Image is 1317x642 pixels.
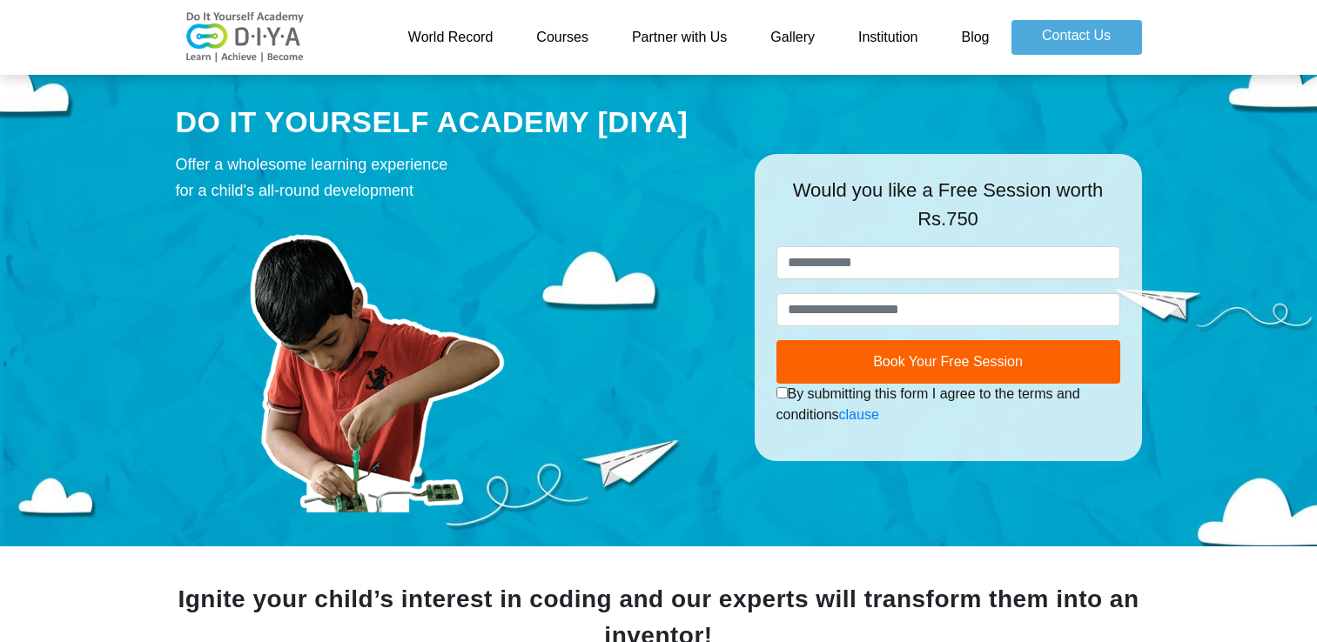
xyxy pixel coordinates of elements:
[176,11,315,64] img: logo-v2.png
[386,20,515,55] a: World Record
[939,20,1011,55] a: Blog
[749,20,837,55] a: Gallery
[837,20,939,55] a: Institution
[514,20,610,55] a: Courses
[176,151,729,204] div: Offer a wholesome learning experience for a child's all-round development
[176,102,729,144] div: DO IT YOURSELF ACADEMY [DIYA]
[776,340,1120,384] button: Book Your Free Session
[1011,20,1142,55] a: Contact Us
[776,176,1120,246] div: Would you like a Free Session worth Rs.750
[873,354,1023,369] span: Book Your Free Session
[610,20,749,55] a: Partner with Us
[776,384,1120,425] div: By submitting this form I agree to the terms and conditions
[839,407,879,422] a: clause
[176,212,576,512] img: course-prod.png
